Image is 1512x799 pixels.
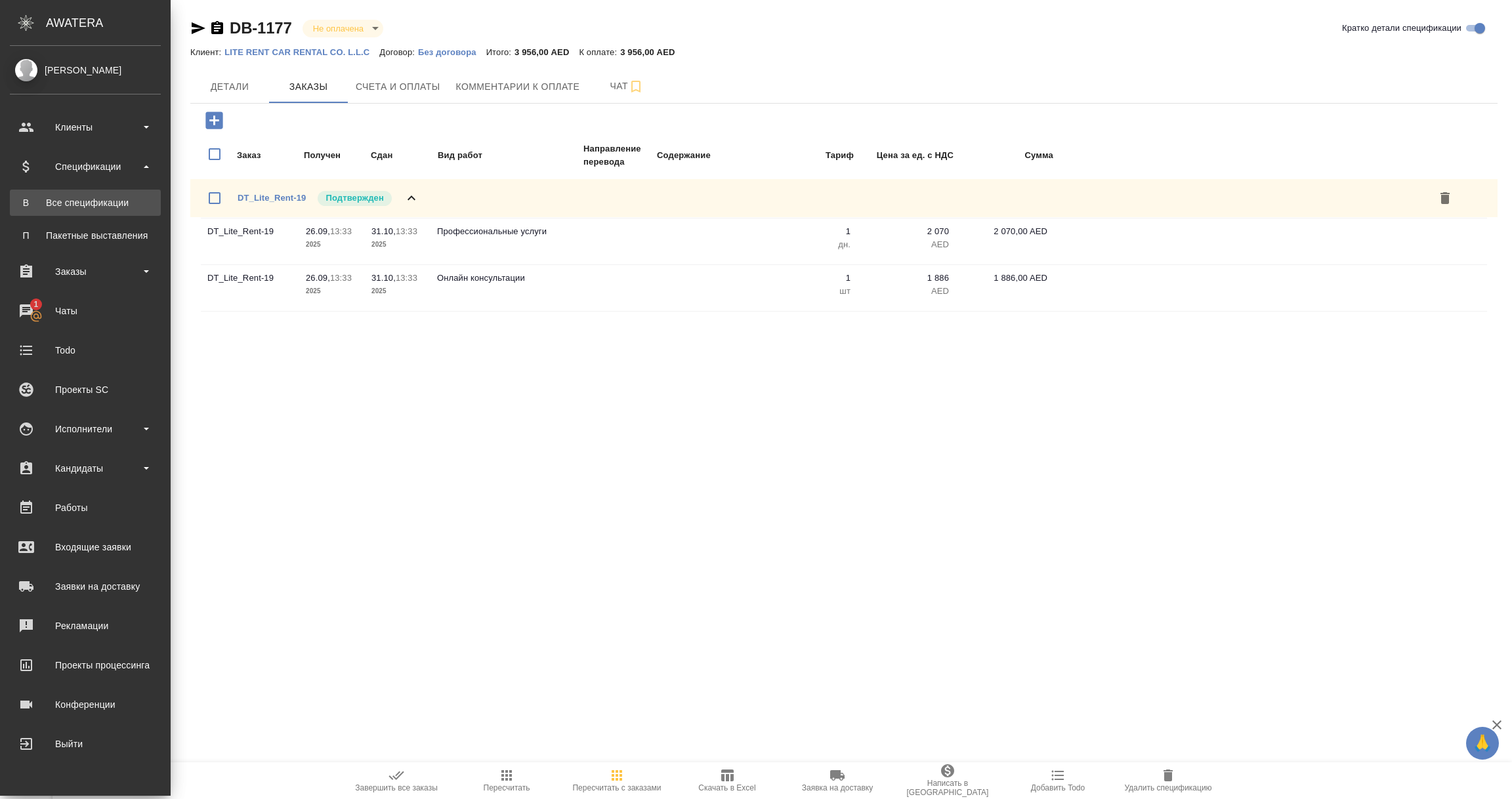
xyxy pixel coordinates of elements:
[3,491,167,524] a: Работы
[3,609,167,642] a: Рекламации
[765,272,850,285] p: 1
[341,762,451,799] button: Завершить все заказы
[864,285,949,298] p: AED
[3,531,167,563] a: Входящие заявки
[3,570,167,603] a: Заявки на доставку
[620,47,684,57] p: 3 956,00 AED
[379,47,418,57] p: Договор:
[230,19,292,37] a: DB-1177
[1031,783,1085,792] span: Добавить Todo
[306,273,330,283] p: 26.09,
[1113,762,1223,799] button: Удалить спецификацию
[201,265,299,311] td: DT_Lite_Rent-19
[486,47,514,57] p: Итого:
[277,79,340,95] span: Заказы
[962,272,1047,285] p: 1 886,00 AED
[16,229,154,242] div: Пакетные выставления
[3,334,167,367] a: Todo
[355,783,438,792] span: Завершить все заказы
[10,419,161,439] div: Исполнители
[451,762,562,799] button: Пересчитать
[396,273,417,283] p: 13:33
[190,47,224,57] p: Клиент:
[396,226,417,236] p: 13:33
[864,225,949,238] p: 2 070
[306,238,358,251] p: 2025
[583,142,655,169] td: Направление перевода
[10,459,161,478] div: Кандидаты
[1003,762,1113,799] button: Добавить Todo
[16,196,154,209] div: Все спецификации
[371,285,424,298] p: 2025
[10,117,161,137] div: Клиенты
[3,373,167,406] a: Проекты SC
[856,142,954,169] td: Цена за ед. с НДС
[10,616,161,636] div: Рекламации
[656,142,761,169] td: Содержание
[10,498,161,518] div: Работы
[3,295,167,327] a: 1Чаты
[572,783,661,792] span: Пересчитать с заказами
[371,273,396,283] p: 31.10,
[698,783,755,792] span: Скачать в Excel
[303,142,369,169] td: Получен
[325,192,383,205] p: Подтвержден
[514,47,579,57] p: 3 956,00 AED
[190,20,206,36] button: Скопировать ссылку для ЯМессенджера
[46,10,171,36] div: AWATERA
[1466,727,1499,760] button: 🙏
[3,688,167,721] a: Конференции
[371,226,396,236] p: 31.10,
[782,762,892,799] button: Заявка на доставку
[864,238,949,251] p: AED
[209,20,225,36] button: Скопировать ссылку
[224,46,379,57] a: LITE RENT CAR RENTAL CO. L.L.C
[306,285,358,298] p: 2025
[26,298,46,311] span: 1
[224,47,379,57] p: LITE RENT CAR RENTAL CO. L.L.C
[10,222,161,249] a: ППакетные выставления
[763,142,854,169] td: Тариф
[892,762,1003,799] button: Написать в [GEOGRAPHIC_DATA]
[10,537,161,557] div: Входящие заявки
[10,262,161,281] div: Заказы
[190,179,1498,217] div: DT_Lite_Rent-19Подтвержден
[356,79,440,95] span: Счета и оплаты
[765,225,850,238] p: 1
[579,47,620,57] p: К оплате:
[201,218,299,264] td: DT_Lite_Rent-19
[330,226,352,236] p: 13:33
[371,238,424,251] p: 2025
[309,23,367,34] button: Не оплачена
[628,79,644,94] svg: Подписаться
[672,762,782,799] button: Скачать в Excel
[10,157,161,176] div: Спецификации
[10,190,161,216] a: ВВсе спецификации
[10,655,161,675] div: Проекты процессинга
[437,272,568,285] p: Онлайн консультации
[236,142,302,169] td: Заказ
[562,762,672,799] button: Пересчитать с заказами
[900,779,995,797] span: Написать в [GEOGRAPHIC_DATA]
[418,46,486,57] a: Без договора
[595,78,658,94] span: Чат
[10,301,161,321] div: Чаты
[330,273,352,283] p: 13:33
[1342,22,1461,35] span: Кратко детали спецификации
[10,340,161,360] div: Todo
[765,238,850,251] p: дн.
[1471,729,1494,757] span: 🙏
[3,727,167,760] a: Выйти
[1124,783,1211,792] span: Удалить спецификацию
[303,20,383,37] div: Не оплачена
[10,380,161,399] div: Проекты SC
[484,783,530,792] span: Пересчитать
[437,225,568,238] p: Профессиональные услуги
[437,142,581,169] td: Вид работ
[802,783,873,792] span: Заявка на доставку
[198,79,261,95] span: Детали
[955,142,1054,169] td: Сумма
[10,734,161,754] div: Выйти
[10,63,161,77] div: [PERSON_NAME]
[370,142,436,169] td: Сдан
